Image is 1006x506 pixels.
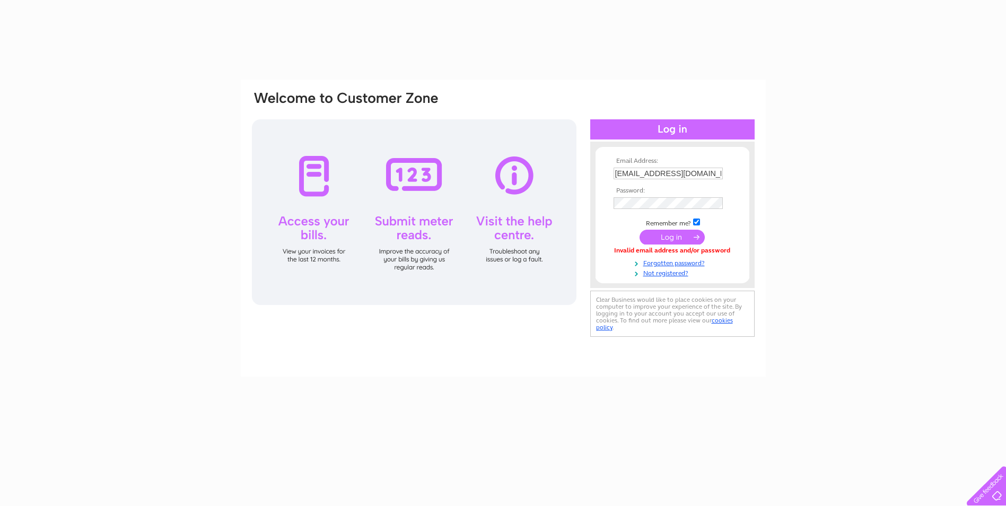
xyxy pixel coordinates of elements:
[611,217,734,228] td: Remember me?
[596,317,733,331] a: cookies policy
[590,291,755,337] div: Clear Business would like to place cookies on your computer to improve your experience of the sit...
[614,267,734,277] a: Not registered?
[614,247,731,255] div: Invalid email address and/or password
[611,187,734,195] th: Password:
[614,257,734,267] a: Forgotten password?
[611,158,734,165] th: Email Address:
[640,230,705,245] input: Submit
